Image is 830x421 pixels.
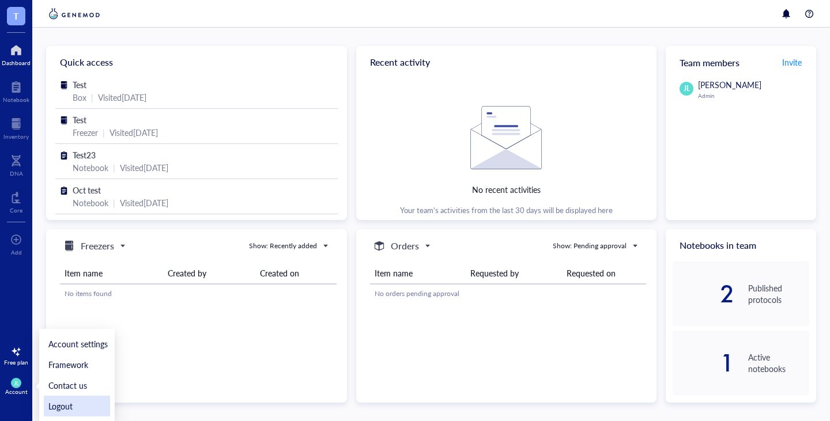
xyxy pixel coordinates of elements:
div: Visited [DATE] [120,161,168,174]
div: Show: Pending approval [553,241,627,251]
h5: Freezers [81,239,114,253]
div: No items found [65,289,332,299]
span: T [13,9,19,23]
div: Notebook [3,96,29,103]
a: Notebook [3,78,29,103]
div: | [91,91,93,104]
a: Logout [44,396,110,416]
div: Notebook [73,196,108,209]
div: Visited [DATE] [110,126,158,139]
a: Inventory [3,115,29,140]
th: Item name [370,263,466,284]
h5: Orders [391,239,419,253]
div: Notebook [73,161,108,174]
div: Free plan [4,359,28,366]
div: Team members [666,46,816,78]
div: Show: Recently added [249,241,317,251]
th: Created on [255,263,337,284]
div: Quick access [46,46,347,78]
a: Account settings [44,333,110,354]
div: No recent activities [472,183,541,196]
div: Notebooks in team [666,229,816,261]
div: No orders pending approval [375,289,642,299]
div: 1 [673,354,734,372]
div: Add [11,249,22,256]
a: DNA [10,151,23,177]
div: Visited [DATE] [120,196,168,209]
div: | [113,196,115,209]
span: Test [73,114,86,126]
th: Requested on [562,263,646,284]
div: | [103,126,105,139]
div: Account [5,388,28,395]
span: Invite [782,56,802,68]
div: Inventory [3,133,29,140]
div: Admin [698,92,809,99]
div: Visited [DATE] [98,91,146,104]
a: Dashboard [2,41,31,66]
div: Recent activity [356,46,657,78]
span: JL [684,84,690,94]
div: Core [10,207,22,214]
span: Test [73,79,86,90]
th: Item name [60,263,163,284]
th: Requested by [466,263,562,284]
button: Invite [782,53,802,71]
span: [PERSON_NAME] [698,79,761,90]
div: 2 [673,285,734,303]
span: Oct test [73,184,101,196]
a: Framework [44,354,110,375]
div: Freezer [73,126,98,139]
div: DNA [10,170,23,177]
span: Test23 [73,149,96,161]
th: Created by [163,263,255,284]
span: JL [14,380,19,386]
img: Empty state [470,106,542,169]
a: Contact us [44,375,110,396]
div: Published protocols [748,282,809,305]
a: Core [10,188,22,214]
div: Dashboard [2,59,31,66]
div: | [113,161,115,174]
img: genemod-logo [46,7,103,21]
div: Box [73,91,86,104]
div: Active notebooks [748,351,809,374]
